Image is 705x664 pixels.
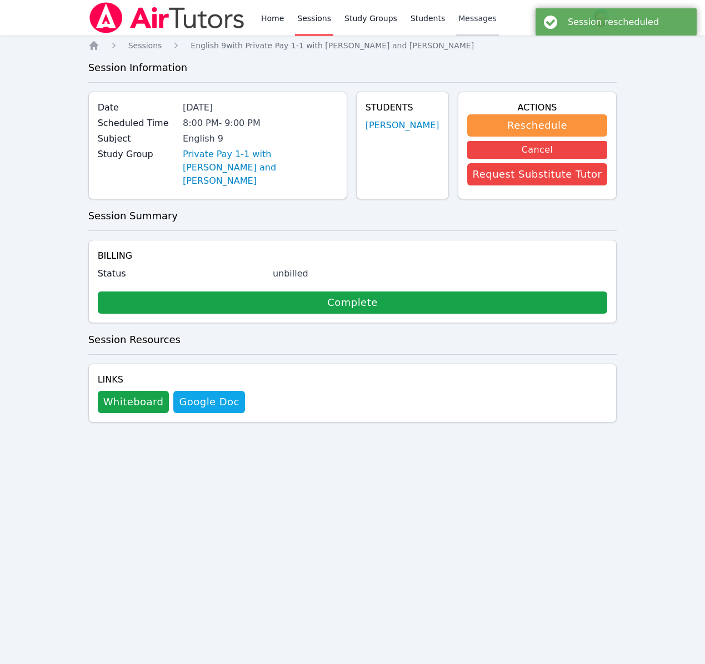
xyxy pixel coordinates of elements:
[183,101,338,114] div: [DATE]
[98,249,608,263] h4: Billing
[88,40,617,51] nav: Breadcrumb
[191,40,474,51] a: English 9with Private Pay 1-1 with [PERSON_NAME] and [PERSON_NAME]
[88,60,617,76] h3: Session Information
[173,391,244,413] a: Google Doc
[98,101,176,114] label: Date
[183,148,338,188] a: Private Pay 1-1 with [PERSON_NAME] and [PERSON_NAME]
[88,2,246,33] img: Air Tutors
[458,13,497,24] span: Messages
[366,119,439,132] a: [PERSON_NAME]
[98,291,608,314] a: Complete
[183,117,338,130] div: 8:00 PM - 9:00 PM
[98,117,176,130] label: Scheduled Time
[88,332,617,348] h3: Session Resources
[98,148,176,161] label: Study Group
[568,17,688,27] div: Session rescheduled
[191,41,474,50] span: English 9 with Private Pay 1-1 with [PERSON_NAME] and [PERSON_NAME]
[366,101,439,114] h4: Students
[98,391,169,413] button: Whiteboard
[273,267,608,280] div: unbilled
[98,132,176,145] label: Subject
[183,132,338,145] div: English 9
[98,267,266,280] label: Status
[128,40,162,51] a: Sessions
[467,101,608,114] h4: Actions
[467,141,608,159] button: Cancel
[467,163,608,185] button: Request Substitute Tutor
[98,373,245,386] h4: Links
[88,208,617,224] h3: Session Summary
[128,41,162,50] span: Sessions
[467,114,608,137] button: Reschedule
